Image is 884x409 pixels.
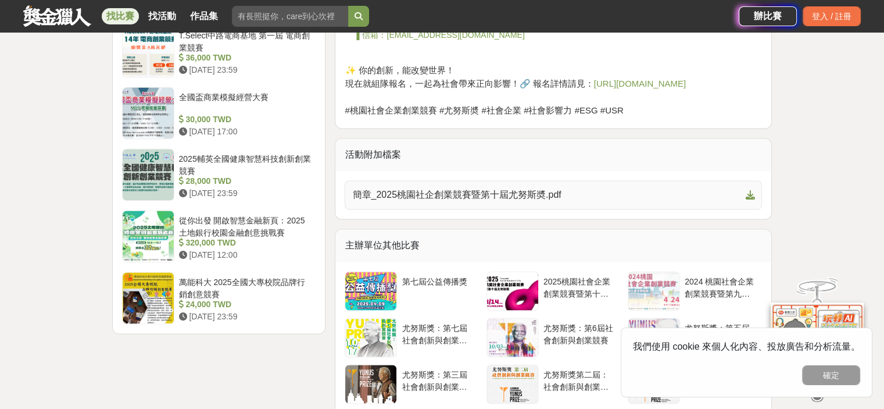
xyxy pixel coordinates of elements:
[803,6,861,26] div: 登入 / 註冊
[486,318,621,357] a: 尤努斯獎：第6屆社會創新與創業競賽
[356,30,524,40] a: ▌信箱：[EMAIL_ADDRESS][DOMAIN_NAME]
[345,271,479,311] a: 第七屆公益傳播獎
[352,188,740,202] span: 簡章_2025桃園社企創業競賽暨第十屆尤努斯奬.pdf
[179,52,312,64] div: 36,000 TWD
[179,249,312,261] div: [DATE] 12:00
[685,276,757,298] div: 2024 桃園社會企業創業競賽暨第九屆尤努斯獎
[179,113,312,126] div: 30,000 TWD
[543,276,616,298] div: 2025桃園社會企業創業競賽暨第十屆尤努斯獎
[179,187,312,200] div: [DATE] 23:59
[345,180,762,209] a: 簡章_2025桃園社企創業競賽暨第十屆尤努斯奬.pdf
[771,297,864,375] img: d2146d9a-e6f6-4337-9592-8cefde37ba6b.png
[543,322,616,344] div: 尤努斯獎：第6屆社會創新與創業競賽
[122,210,316,262] a: 從你出發 開啟智慧金融新頁：2025土地銀行校園金融創意挑戰賽 320,000 TWD [DATE] 12:00
[179,237,312,249] div: 320,000 TWD
[122,25,316,77] a: T.Select中路電商基地 第一屆 電商創業競賽 36,000 TWD [DATE] 23:59
[179,311,312,323] div: [DATE] 23:59
[802,365,860,385] button: 確定
[122,148,316,201] a: 2025輔英全國健康智慧科技創新創業競賽 28,000 TWD [DATE] 23:59
[345,318,479,357] a: 尤努斯獎：第七屆社會創新與創業競賽
[144,8,181,24] a: 找活動
[185,8,223,24] a: 作品集
[345,364,479,404] a: 尤努斯獎：第三屆社會創新與創業競賽
[335,229,771,262] div: 主辦單位其他比賽
[402,276,474,298] div: 第七屆公益傳播獎
[345,105,762,116] h4: #桃園社會企業創業競賽 #尤努斯奬 #社會企業 #社會影響力 #ESG #USR
[486,271,621,311] a: 2025桃園社會企業創業競賽暨第十屆尤努斯獎
[179,126,312,138] div: [DATE] 17:00
[628,318,762,357] a: 尤努斯獎：第五屆社會創新與創業競賽
[179,153,312,175] div: 2025輔英全國健康智慧科技創新創業競賽
[179,64,312,76] div: [DATE] 23:59
[179,175,312,187] div: 28,000 TWD
[486,364,621,404] a: 尤努斯獎第二屆：社會創新與創業競賽
[102,8,139,24] a: 找比賽
[402,322,474,344] div: 尤努斯獎：第七屆社會創新與創業競賽
[179,91,312,113] div: 全國盃商業模擬經營大賽
[543,369,616,391] div: 尤努斯獎第二屆：社會創新與創業競賽
[179,298,312,311] div: 24,000 TWD
[739,6,797,26] a: 辦比賽
[402,369,474,391] div: 尤努斯獎：第三屆社會創新與創業競賽
[179,215,312,237] div: 從你出發 開啟智慧金融新頁：2025土地銀行校園金融創意挑戰賽
[633,342,860,351] span: 我們使用 cookie 來個人化內容、投放廣告和分析流量。
[232,6,348,27] input: 有長照挺你，care到心坎裡！青春出手，拍出照顧 影音徵件活動
[122,272,316,324] a: 萬能科大 2025全國大專校院品牌行銷創意競賽 24,000 TWD [DATE] 23:59
[122,87,316,139] a: 全國盃商業模擬經營大賽 30,000 TWD [DATE] 17:00
[179,276,312,298] div: 萬能科大 2025全國大專校院品牌行銷創意競賽
[628,271,762,311] a: 2024 桃園社會企業創業競賽暨第九屆尤努斯獎
[685,322,757,344] div: 尤努斯獎：第五屆社會創新與創業競賽
[179,30,312,52] div: T.Select中路電商基地 第一屆 電商創業競賽
[345,79,762,89] h4: 現在就組隊報名，一起為社會帶來正向影響！🔗 報名詳情請見：
[335,138,771,171] div: 活動附加檔案
[345,65,762,76] h4: ✨ 你的創新，能改變世界！
[594,79,686,88] a: [URL][DOMAIN_NAME]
